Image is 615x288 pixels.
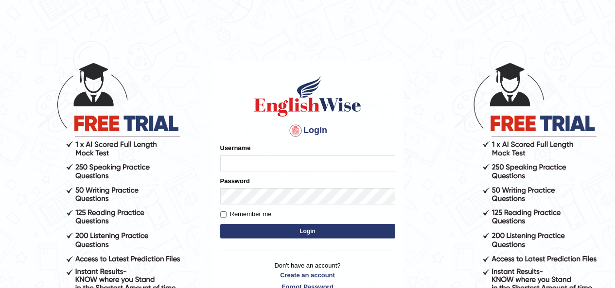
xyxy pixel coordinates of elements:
button: Login [220,224,395,238]
h4: Login [220,123,395,138]
img: Logo of English Wise sign in for intelligent practice with AI [252,74,363,118]
label: Remember me [220,209,272,219]
a: Create an account [220,271,395,280]
label: Password [220,176,250,186]
input: Remember me [220,211,227,218]
label: Username [220,143,251,152]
